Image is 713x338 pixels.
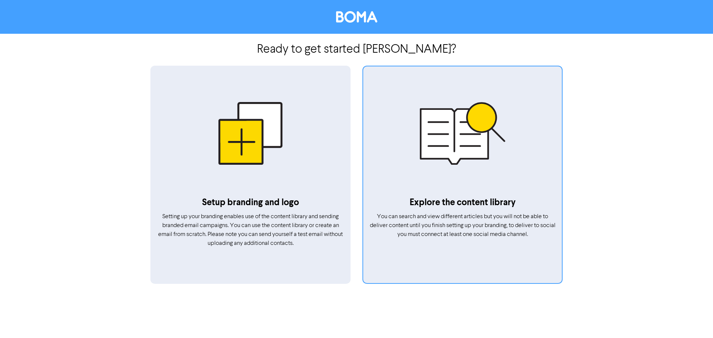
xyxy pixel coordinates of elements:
[363,44,456,56] span: [PERSON_NAME] ?
[158,214,343,246] span: Setting up your branding enables use of the content library and sending branded email campaigns. ...
[150,34,563,57] h2: Ready to get started
[369,196,556,209] p: Explore the content library
[370,214,556,237] span: You can search and view different articles but you will not be able to deliver content until you ...
[676,302,713,338] iframe: Chat Widget
[157,196,344,209] p: Setup branding and logo
[336,11,377,23] img: BOMA Logo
